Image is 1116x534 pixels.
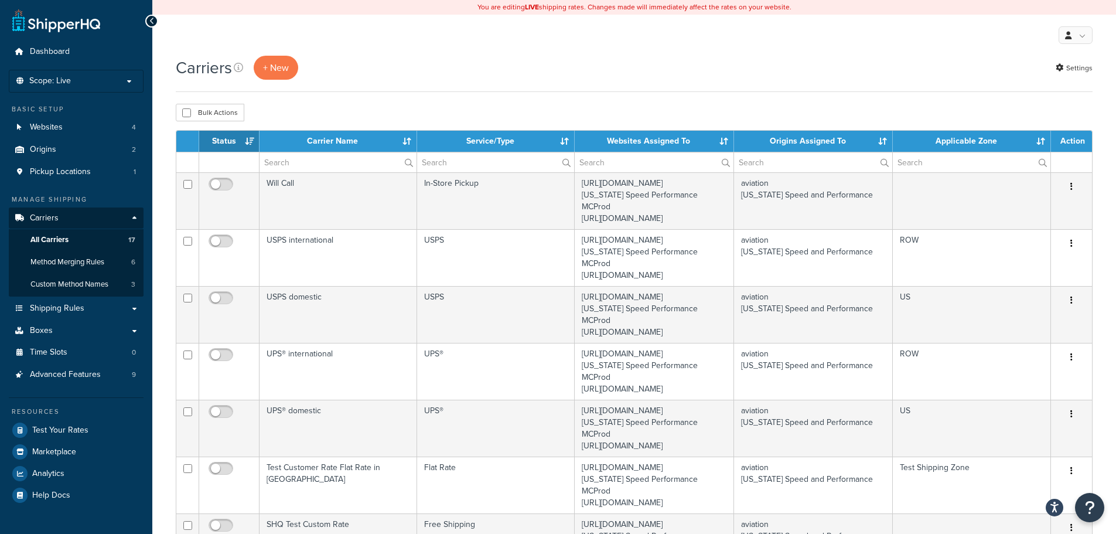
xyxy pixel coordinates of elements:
a: Custom Method Names 3 [9,274,144,295]
span: Scope: Live [29,76,71,86]
input: Search [734,152,892,172]
td: UPS® international [260,343,417,400]
a: Time Slots 0 [9,342,144,363]
h1: Carriers [176,56,232,79]
td: [URL][DOMAIN_NAME] [US_STATE] Speed Performance MCProd [URL][DOMAIN_NAME] [575,343,734,400]
th: Origins Assigned To: activate to sort column ascending [734,131,893,152]
input: Search [893,152,1050,172]
td: USPS [417,286,575,343]
a: Origins 2 [9,139,144,161]
a: Websites 4 [9,117,144,138]
td: [URL][DOMAIN_NAME] [US_STATE] Speed Performance MCProd [URL][DOMAIN_NAME] [575,229,734,286]
td: US [893,400,1051,457]
td: UPS® domestic [260,400,417,457]
li: Advanced Features [9,364,144,386]
th: Action [1051,131,1092,152]
span: Marketplace [32,447,76,457]
div: Basic Setup [9,104,144,114]
td: aviation [US_STATE] Speed and Performance [734,172,893,229]
td: ROW [893,343,1051,400]
span: 1 [134,167,136,177]
td: [URL][DOMAIN_NAME] [US_STATE] Speed Performance MCProd [URL][DOMAIN_NAME] [575,457,734,513]
span: Shipping Rules [30,304,84,314]
th: Service/Type: activate to sort column ascending [417,131,575,152]
a: Carriers [9,208,144,229]
td: aviation [US_STATE] Speed and Performance [734,457,893,513]
span: Origins [30,145,56,155]
div: Manage Shipping [9,195,144,205]
span: 4 [132,123,136,132]
span: Test Your Rates [32,426,88,436]
span: 17 [128,235,135,245]
a: Help Docs [9,485,144,506]
button: + New [254,56,298,80]
td: UPS® [417,400,575,457]
li: Boxes [9,320,144,342]
th: Websites Assigned To: activate to sort column ascending [575,131,734,152]
td: aviation [US_STATE] Speed and Performance [734,286,893,343]
span: All Carriers [30,235,69,245]
td: Will Call [260,172,417,229]
li: All Carriers [9,229,144,251]
li: Time Slots [9,342,144,363]
span: Time Slots [30,348,67,358]
li: Carriers [9,208,144,297]
span: 2 [132,145,136,155]
a: Marketplace [9,441,144,462]
button: Bulk Actions [176,104,244,121]
a: All Carriers 17 [9,229,144,251]
span: Analytics [32,469,64,479]
button: Open Resource Center [1075,493,1104,522]
td: [URL][DOMAIN_NAME] [US_STATE] Speed Performance MCProd [URL][DOMAIN_NAME] [575,400,734,457]
span: Dashboard [30,47,70,57]
td: Test Customer Rate Flat Rate in [GEOGRAPHIC_DATA] [260,457,417,513]
span: Custom Method Names [30,280,108,290]
th: Applicable Zone: activate to sort column ascending [893,131,1051,152]
li: Analytics [9,463,144,484]
span: Carriers [30,213,59,223]
td: aviation [US_STATE] Speed and Performance [734,229,893,286]
div: Resources [9,407,144,417]
a: Advanced Features 9 [9,364,144,386]
span: Websites [30,123,63,132]
a: Shipping Rules [9,298,144,319]
span: Help Docs [32,491,70,501]
a: Method Merging Rules 6 [9,251,144,273]
td: [URL][DOMAIN_NAME] [US_STATE] Speed Performance MCProd [URL][DOMAIN_NAME] [575,172,734,229]
td: [URL][DOMAIN_NAME] [US_STATE] Speed Performance MCProd [URL][DOMAIN_NAME] [575,286,734,343]
span: 9 [132,370,136,380]
td: aviation [US_STATE] Speed and Performance [734,343,893,400]
th: Status: activate to sort column descending [199,131,260,152]
input: Search [417,152,574,172]
li: Websites [9,117,144,138]
span: 6 [131,257,135,267]
span: Method Merging Rules [30,257,104,267]
a: Pickup Locations 1 [9,161,144,183]
td: In-Store Pickup [417,172,575,229]
td: USPS [417,229,575,286]
li: Origins [9,139,144,161]
a: Dashboard [9,41,144,63]
th: Carrier Name: activate to sort column ascending [260,131,417,152]
td: USPS domestic [260,286,417,343]
input: Search [575,152,733,172]
span: Pickup Locations [30,167,91,177]
span: 3 [131,280,135,290]
li: Custom Method Names [9,274,144,295]
span: Boxes [30,326,53,336]
li: Pickup Locations [9,161,144,183]
span: 0 [132,348,136,358]
td: aviation [US_STATE] Speed and Performance [734,400,893,457]
td: USPS international [260,229,417,286]
li: Method Merging Rules [9,251,144,273]
b: LIVE [525,2,539,12]
a: ShipperHQ Home [12,9,100,32]
a: Test Your Rates [9,420,144,441]
td: UPS® [417,343,575,400]
td: Test Shipping Zone [893,457,1051,513]
td: Flat Rate [417,457,575,513]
